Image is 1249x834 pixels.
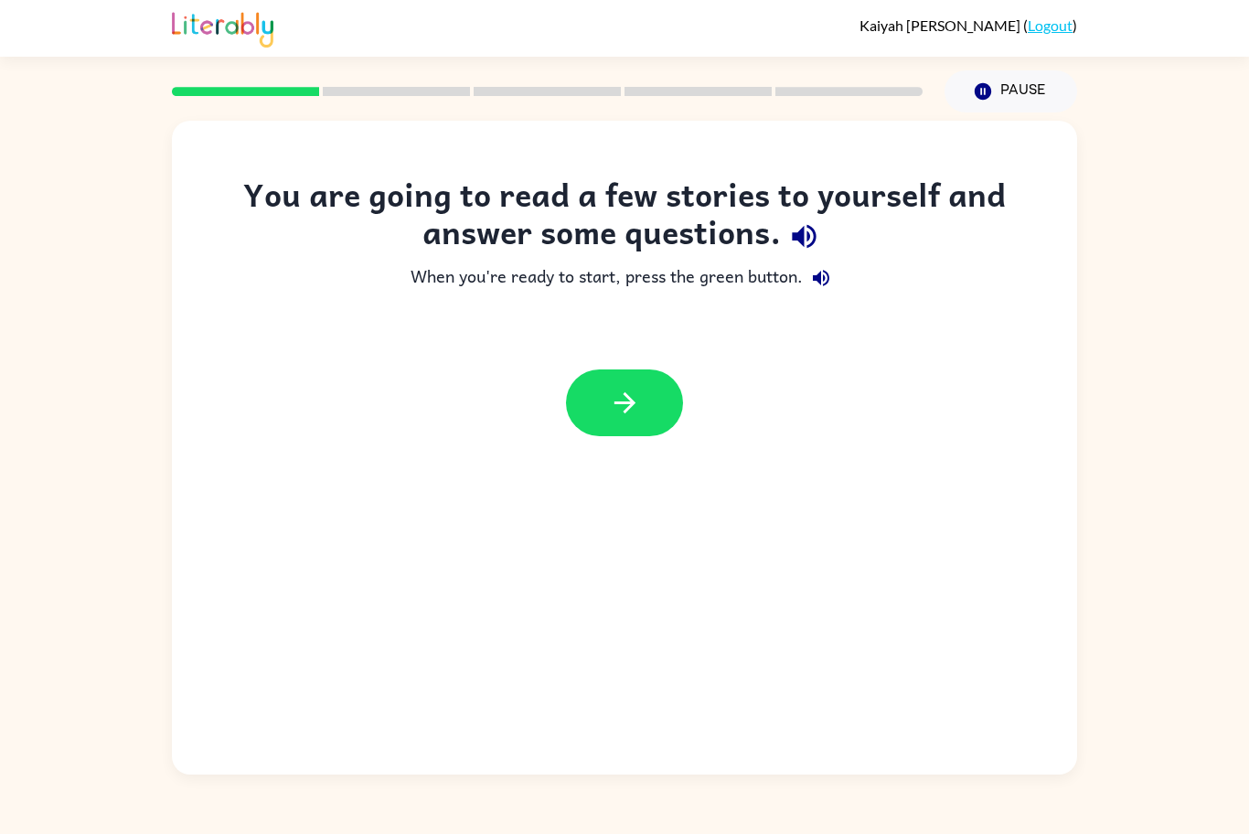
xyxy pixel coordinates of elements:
[172,7,273,48] img: Literably
[859,16,1077,34] div: ( )
[208,176,1041,260] div: You are going to read a few stories to yourself and answer some questions.
[208,260,1041,296] div: When you're ready to start, press the green button.
[1028,16,1073,34] a: Logout
[945,70,1077,112] button: Pause
[859,16,1023,34] span: Kaiyah [PERSON_NAME]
